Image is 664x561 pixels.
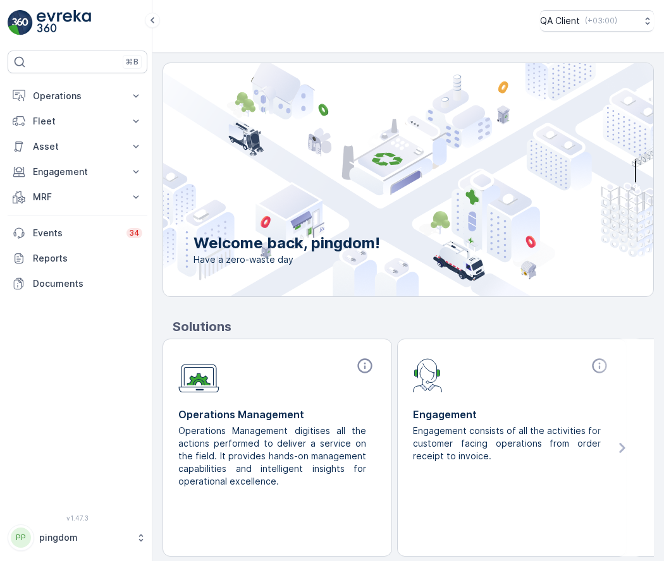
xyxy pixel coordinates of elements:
[413,425,601,462] p: Engagement consists of all the activities for customer facing operations from order receipt to in...
[8,10,33,35] img: logo
[540,10,654,32] button: QA Client(+03:00)
[8,134,147,159] button: Asset
[178,425,366,488] p: Operations Management digitises all the actions performed to deliver a service on the field. It p...
[8,109,147,134] button: Fleet
[173,317,654,336] p: Solutions
[39,531,130,544] p: pingdom
[126,57,138,67] p: ⌘B
[8,514,147,522] span: v 1.47.3
[129,228,140,238] p: 34
[37,10,91,35] img: logo_light-DOdMpM7g.png
[194,253,380,266] span: Have a zero-waste day
[413,407,611,422] p: Engagement
[194,233,380,253] p: Welcome back, pingdom!
[33,227,119,239] p: Events
[33,191,122,203] p: MRF
[33,115,122,128] p: Fleet
[8,271,147,296] a: Documents
[178,407,376,422] p: Operations Management
[33,277,142,290] p: Documents
[8,159,147,184] button: Engagement
[8,246,147,271] a: Reports
[8,184,147,210] button: MRF
[178,357,219,393] img: module-icon
[413,357,443,392] img: module-icon
[8,524,147,551] button: PPpingdom
[585,16,617,26] p: ( +03:00 )
[33,166,122,178] p: Engagement
[33,252,142,265] p: Reports
[8,220,147,246] a: Events34
[11,528,31,548] div: PP
[33,90,122,102] p: Operations
[8,83,147,109] button: Operations
[540,15,580,27] p: QA Client
[33,140,122,153] p: Asset
[106,63,653,296] img: city illustration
